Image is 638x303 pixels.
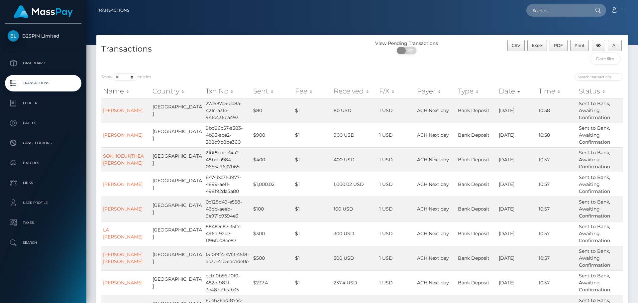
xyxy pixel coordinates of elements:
[332,246,377,270] td: 500 USD
[8,138,79,148] p: Cancellations
[103,181,143,187] a: [PERSON_NAME]
[103,280,143,286] a: [PERSON_NAME]
[5,215,81,231] a: Taxes
[417,280,449,286] span: ACH Next day
[293,98,332,123] td: $1
[8,30,19,42] img: B2SPIN Limited
[8,238,79,248] p: Search
[377,172,415,197] td: 1 USD
[204,147,251,172] td: 210f8edc-34a2-48bd-a984-0655a9637b65
[577,172,623,197] td: Sent to Bank, Awaiting Confirmation
[5,195,81,211] a: User Profile
[204,98,251,123] td: 27d587c5-eb8a-421c-a31e-941c436ca493
[577,123,623,147] td: Sent to Bank, Awaiting Confirmation
[293,221,332,246] td: $1
[417,206,449,212] span: ACH Next day
[497,84,537,98] th: Date: activate to sort column ascending
[456,123,497,147] td: Bank Deposit
[293,246,332,270] td: $1
[14,5,73,18] img: MassPay Logo
[5,175,81,191] a: Links
[252,84,293,98] th: Sent: activate to sort column ascending
[103,153,144,166] a: SOKHOEUNTHEA [PERSON_NAME]
[575,73,623,81] input: Search transactions
[362,40,451,47] div: View Pending Transactions
[103,206,143,212] a: [PERSON_NAME]
[332,172,377,197] td: 1,000.02 USD
[204,246,251,270] td: f31019f4-47f3-45f8-ac3e-41e51ac7de0e
[456,98,497,123] td: Bank Deposit
[252,98,293,123] td: $80
[204,84,251,98] th: Txn No: activate to sort column ascending
[608,40,622,51] button: All
[550,40,568,51] button: PDF
[8,58,79,68] p: Dashboard
[577,84,623,98] th: Status: activate to sort column ascending
[103,132,143,138] a: [PERSON_NAME]
[577,98,623,123] td: Sent to Bank, Awaiting Confirmation
[575,43,585,48] span: Print
[526,4,589,17] input: Search...
[417,157,449,163] span: ACH Next day
[5,33,81,39] span: B2SPIN Limited
[456,172,497,197] td: Bank Deposit
[507,40,525,51] button: CSV
[537,270,577,295] td: 10:57
[8,198,79,208] p: User Profile
[5,115,81,131] a: Payees
[8,118,79,128] p: Payees
[252,246,293,270] td: $500
[577,246,623,270] td: Sent to Bank, Awaiting Confirmation
[8,158,79,168] p: Batches
[417,181,449,187] span: ACH Next day
[151,270,204,295] td: [GEOGRAPHIC_DATA]
[252,197,293,221] td: $100
[101,84,151,98] th: Name: activate to sort column ascending
[8,98,79,108] p: Ledger
[417,230,449,236] span: ACH Next day
[5,135,81,151] a: Cancellations
[252,147,293,172] td: $400
[97,3,129,17] a: Transactions
[151,123,204,147] td: [GEOGRAPHIC_DATA]
[537,84,577,98] th: Time: activate to sort column ascending
[5,75,81,91] a: Transactions
[293,270,332,295] td: $1
[497,123,537,147] td: [DATE]
[8,78,79,88] p: Transactions
[497,270,537,295] td: [DATE]
[497,147,537,172] td: [DATE]
[332,84,377,98] th: Received: activate to sort column ascending
[592,40,605,51] button: Column visibility
[570,40,589,51] button: Print
[151,246,204,270] td: [GEOGRAPHIC_DATA]
[415,84,456,98] th: Payer: activate to sort column ascending
[5,55,81,72] a: Dashboard
[204,172,251,197] td: 6474bd71-3977-4899-ae11-498f92da5a80
[577,197,623,221] td: Sent to Bank, Awaiting Confirmation
[377,84,415,98] th: F/X: activate to sort column ascending
[456,221,497,246] td: Bank Deposit
[204,197,251,221] td: 0c128d49-e558-46dd-aeeb-9e971c9394e3
[417,255,449,261] span: ACH Next day
[332,98,377,123] td: 80 USD
[456,246,497,270] td: Bank Deposit
[532,43,543,48] span: Excel
[151,147,204,172] td: [GEOGRAPHIC_DATA]
[554,43,563,48] span: PDF
[332,197,377,221] td: 100 USD
[497,172,537,197] td: [DATE]
[332,147,377,172] td: 400 USD
[537,197,577,221] td: 10:57
[151,172,204,197] td: [GEOGRAPHIC_DATA]
[417,107,449,113] span: ACH Next day
[537,221,577,246] td: 10:57
[497,197,537,221] td: [DATE]
[293,172,332,197] td: $1
[377,221,415,246] td: 1 USD
[497,98,537,123] td: [DATE]
[377,270,415,295] td: 1 USD
[577,147,623,172] td: Sent to Bank, Awaiting Confirmation
[527,40,547,51] button: Excel
[332,270,377,295] td: 237.4 USD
